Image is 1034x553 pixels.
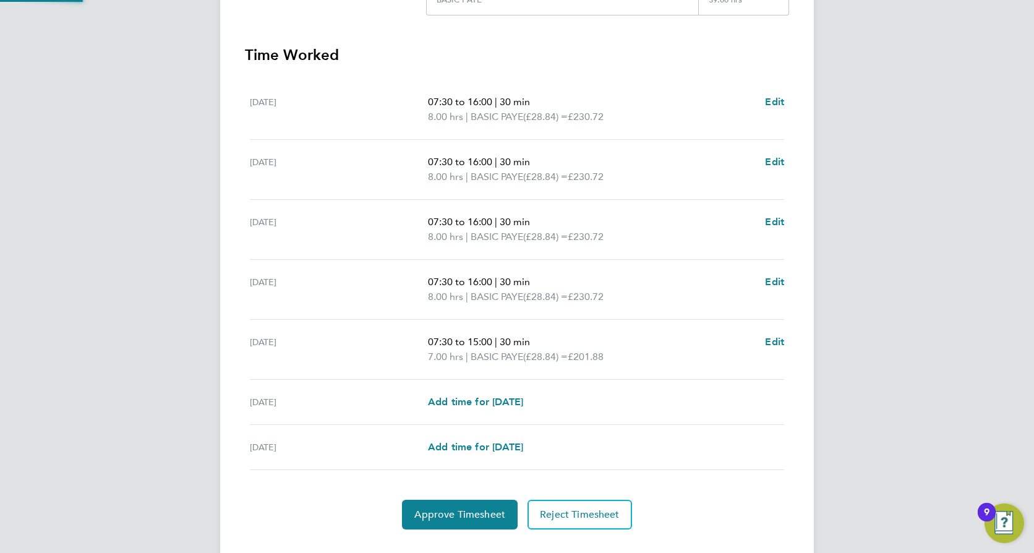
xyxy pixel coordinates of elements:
span: | [495,336,497,348]
span: (£28.84) = [523,351,568,362]
span: | [466,291,468,302]
span: 30 min [500,336,530,348]
span: 8.00 hrs [428,111,463,122]
span: 30 min [500,96,530,108]
span: | [495,216,497,228]
span: | [466,231,468,242]
span: £201.88 [568,351,604,362]
span: (£28.84) = [523,111,568,122]
a: Edit [765,275,784,289]
span: | [466,171,468,182]
span: | [495,96,497,108]
button: Approve Timesheet [402,500,518,529]
span: 7.00 hrs [428,351,463,362]
div: 9 [984,512,989,528]
span: Approve Timesheet [414,508,505,521]
div: [DATE] [250,335,428,364]
span: Edit [765,156,784,168]
div: [DATE] [250,95,428,124]
span: 07:30 to 16:00 [428,216,492,228]
a: Edit [765,155,784,169]
span: 30 min [500,276,530,288]
span: £230.72 [568,111,604,122]
button: Reject Timesheet [528,500,632,529]
span: | [466,351,468,362]
span: (£28.84) = [523,231,568,242]
div: [DATE] [250,395,428,409]
a: Edit [765,335,784,349]
span: BASIC PAYE [471,289,523,304]
span: BASIC PAYE [471,229,523,244]
div: [DATE] [250,275,428,304]
span: | [495,156,497,168]
span: Reject Timesheet [540,508,620,521]
div: [DATE] [250,155,428,184]
span: BASIC PAYE [471,109,523,124]
button: Open Resource Center, 9 new notifications [985,504,1024,543]
span: 07:30 to 15:00 [428,336,492,348]
span: | [466,111,468,122]
span: Add time for [DATE] [428,396,523,408]
span: £230.72 [568,291,604,302]
span: 8.00 hrs [428,231,463,242]
span: Edit [765,276,784,288]
span: Edit [765,96,784,108]
span: £230.72 [568,171,604,182]
span: | [495,276,497,288]
span: BASIC PAYE [471,169,523,184]
span: £230.72 [568,231,604,242]
a: Edit [765,215,784,229]
span: (£28.84) = [523,291,568,302]
span: 8.00 hrs [428,171,463,182]
a: Edit [765,95,784,109]
span: Edit [765,336,784,348]
span: 07:30 to 16:00 [428,276,492,288]
h3: Time Worked [245,45,789,65]
span: 30 min [500,156,530,168]
span: 07:30 to 16:00 [428,96,492,108]
span: Edit [765,216,784,228]
a: Add time for [DATE] [428,395,523,409]
span: Add time for [DATE] [428,441,523,453]
span: (£28.84) = [523,171,568,182]
div: [DATE] [250,215,428,244]
span: BASIC PAYE [471,349,523,364]
span: 07:30 to 16:00 [428,156,492,168]
div: [DATE] [250,440,428,455]
span: 8.00 hrs [428,291,463,302]
span: 30 min [500,216,530,228]
a: Add time for [DATE] [428,440,523,455]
